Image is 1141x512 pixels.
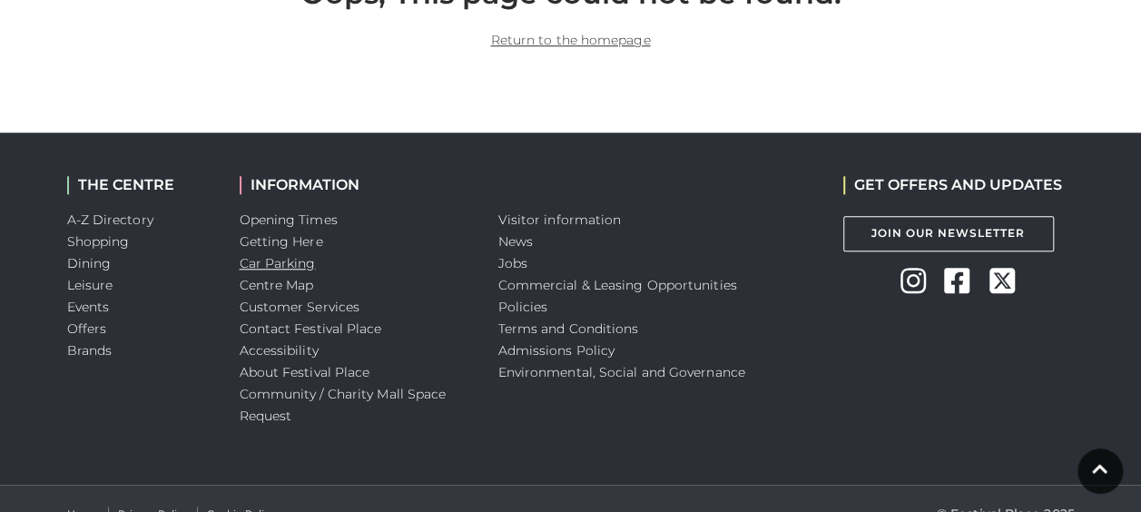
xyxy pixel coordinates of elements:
[498,299,548,315] a: Policies
[498,255,527,271] a: Jobs
[67,277,113,293] a: Leisure
[240,255,316,271] a: Car Parking
[491,32,651,48] a: Return to the homepage
[67,176,212,193] h2: THE CENTRE
[67,233,130,250] a: Shopping
[498,233,533,250] a: News
[67,255,112,271] a: Dining
[498,212,622,228] a: Visitor information
[67,320,107,337] a: Offers
[240,342,319,359] a: Accessibility
[240,386,447,424] a: Community / Charity Mall Space Request
[498,277,737,293] a: Commercial & Leasing Opportunities
[498,342,615,359] a: Admissions Policy
[498,364,745,380] a: Environmental, Social and Governance
[843,216,1054,251] a: Join Our Newsletter
[240,299,360,315] a: Customer Services
[843,176,1062,193] h2: GET OFFERS AND UPDATES
[240,176,471,193] h2: INFORMATION
[498,320,639,337] a: Terms and Conditions
[240,233,323,250] a: Getting Here
[240,364,370,380] a: About Festival Place
[240,277,314,293] a: Centre Map
[67,342,113,359] a: Brands
[67,299,110,315] a: Events
[240,212,338,228] a: Opening Times
[67,212,153,228] a: A-Z Directory
[240,320,382,337] a: Contact Festival Place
